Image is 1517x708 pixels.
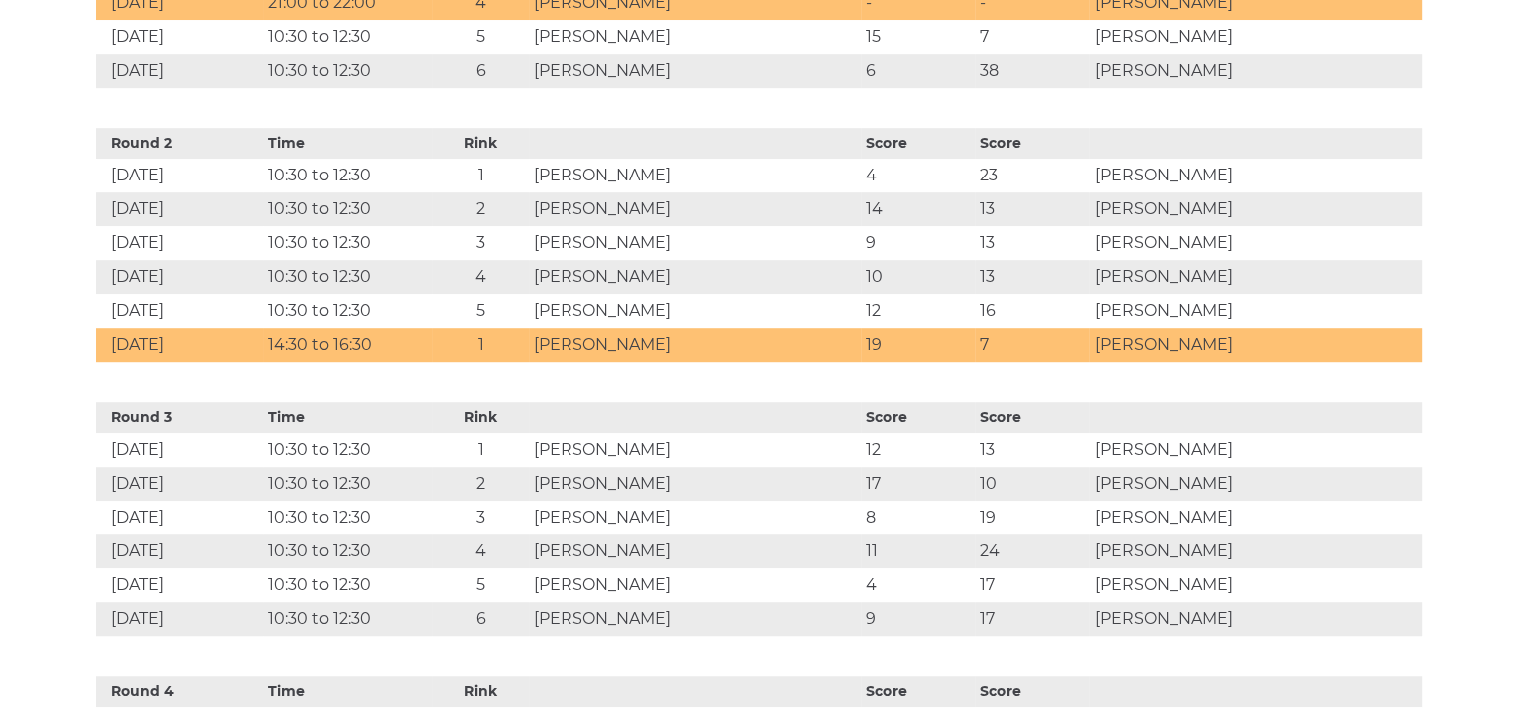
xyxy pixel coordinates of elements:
th: Time [263,676,432,707]
td: [DATE] [96,534,264,568]
th: Time [263,128,432,159]
td: 3 [432,226,529,260]
td: 16 [975,294,1090,328]
th: Rink [432,402,529,433]
td: 10:30 to 12:30 [263,260,432,294]
th: Score [975,402,1090,433]
td: 10:30 to 12:30 [263,433,432,467]
td: 10:30 to 12:30 [263,54,432,88]
td: 1 [432,433,529,467]
td: 13 [975,433,1090,467]
td: 12 [861,294,975,328]
th: Score [861,676,975,707]
td: [PERSON_NAME] [1089,433,1421,467]
td: 14 [861,192,975,226]
td: [DATE] [96,602,264,636]
td: 10:30 to 12:30 [263,568,432,602]
td: 7 [975,328,1090,362]
td: 3 [432,501,529,534]
td: 19 [861,328,975,362]
td: 1 [432,159,529,192]
th: Round 4 [96,676,264,707]
td: [PERSON_NAME] [1089,159,1421,192]
td: 4 [861,568,975,602]
td: 10:30 to 12:30 [263,534,432,568]
td: [PERSON_NAME] [529,294,861,328]
td: 10:30 to 12:30 [263,159,432,192]
td: [DATE] [96,501,264,534]
td: 6 [861,54,975,88]
td: [DATE] [96,328,264,362]
td: [DATE] [96,294,264,328]
td: 10:30 to 12:30 [263,602,432,636]
td: 13 [975,260,1090,294]
td: [PERSON_NAME] [529,568,861,602]
td: 9 [861,226,975,260]
td: 5 [432,568,529,602]
td: [DATE] [96,192,264,226]
td: [PERSON_NAME] [529,192,861,226]
td: [PERSON_NAME] [1089,328,1421,362]
td: 10:30 to 12:30 [263,192,432,226]
td: [DATE] [96,159,264,192]
td: 14:30 to 16:30 [263,328,432,362]
td: [DATE] [96,568,264,602]
td: [PERSON_NAME] [1089,260,1421,294]
td: [PERSON_NAME] [1089,226,1421,260]
th: Round 3 [96,402,264,433]
td: [PERSON_NAME] [1089,54,1421,88]
td: [PERSON_NAME] [1089,467,1421,501]
td: 15 [861,20,975,54]
td: 11 [861,534,975,568]
td: 10 [861,260,975,294]
th: Rink [432,128,529,159]
td: 13 [975,192,1090,226]
td: 5 [432,294,529,328]
td: 10:30 to 12:30 [263,294,432,328]
td: 12 [861,433,975,467]
td: [PERSON_NAME] [529,20,861,54]
td: 17 [975,568,1090,602]
td: [PERSON_NAME] [529,501,861,534]
th: Score [975,676,1090,707]
td: [PERSON_NAME] [1089,534,1421,568]
td: [DATE] [96,54,264,88]
td: 19 [975,501,1090,534]
td: 10:30 to 12:30 [263,20,432,54]
td: 2 [432,467,529,501]
th: Time [263,402,432,433]
th: Score [975,128,1090,159]
td: [PERSON_NAME] [529,433,861,467]
td: [DATE] [96,467,264,501]
td: 23 [975,159,1090,192]
td: [DATE] [96,433,264,467]
td: [PERSON_NAME] [529,467,861,501]
td: [PERSON_NAME] [529,226,861,260]
th: Round 2 [96,128,264,159]
td: 10:30 to 12:30 [263,226,432,260]
td: [PERSON_NAME] [529,328,861,362]
td: 13 [975,226,1090,260]
td: 7 [975,20,1090,54]
th: Rink [432,676,529,707]
td: 10:30 to 12:30 [263,501,432,534]
td: [PERSON_NAME] [1089,294,1421,328]
td: 17 [975,602,1090,636]
td: 24 [975,534,1090,568]
td: [DATE] [96,226,264,260]
td: [DATE] [96,20,264,54]
td: 8 [861,501,975,534]
td: 2 [432,192,529,226]
td: [PERSON_NAME] [529,602,861,636]
td: [PERSON_NAME] [1089,602,1421,636]
td: 6 [432,54,529,88]
td: 9 [861,602,975,636]
td: [PERSON_NAME] [1089,192,1421,226]
td: 4 [432,260,529,294]
td: 4 [432,534,529,568]
td: [PERSON_NAME] [529,534,861,568]
th: Score [861,402,975,433]
td: 38 [975,54,1090,88]
td: 1 [432,328,529,362]
td: 6 [432,602,529,636]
